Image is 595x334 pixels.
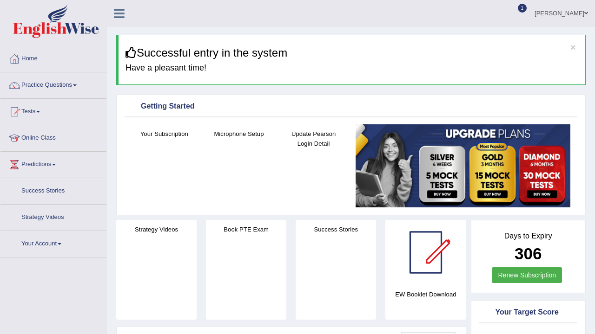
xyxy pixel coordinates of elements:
[206,129,272,139] h4: Microphone Setup
[570,42,576,52] button: ×
[0,178,106,201] a: Success Stories
[0,205,106,228] a: Strategy Videos
[482,306,575,320] div: Your Target Score
[0,99,106,122] a: Tests
[385,289,466,299] h4: EW Booklet Download
[126,64,578,73] h4: Have a pleasant time!
[0,125,106,148] a: Online Class
[0,152,106,175] a: Predictions
[116,225,197,234] h4: Strategy Videos
[132,129,197,139] h4: Your Subscription
[281,129,346,148] h4: Update Pearson Login Detail
[515,244,542,263] b: 306
[356,124,570,207] img: small5.jpg
[0,46,106,69] a: Home
[127,100,575,114] div: Getting Started
[0,72,106,96] a: Practice Questions
[206,225,286,234] h4: Book PTE Exam
[492,267,562,283] a: Renew Subscription
[296,225,376,234] h4: Success Stories
[0,231,106,254] a: Your Account
[518,4,527,13] span: 1
[126,47,578,59] h3: Successful entry in the system
[482,232,575,240] h4: Days to Expiry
